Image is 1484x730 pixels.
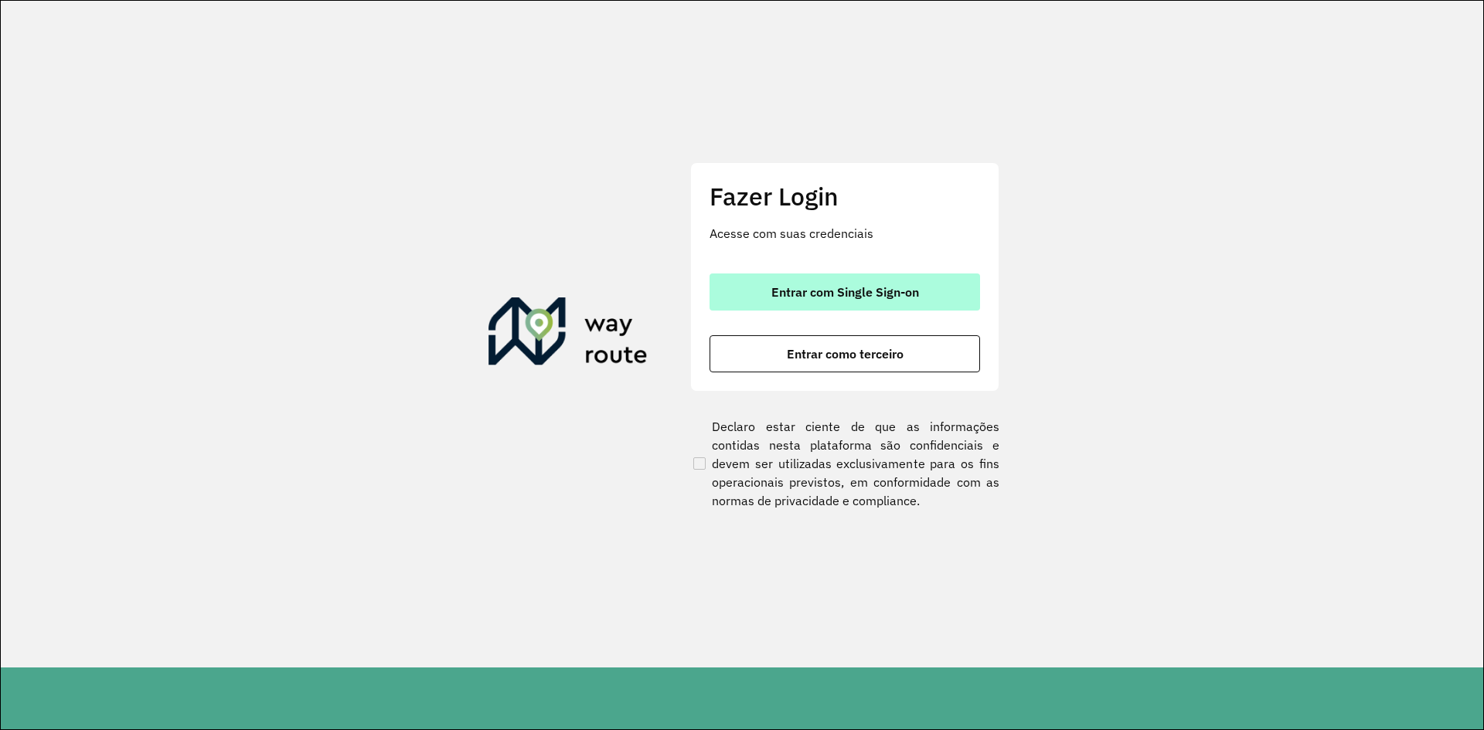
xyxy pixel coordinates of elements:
p: Acesse com suas credenciais [710,224,980,243]
button: button [710,335,980,372]
h2: Fazer Login [710,182,980,211]
label: Declaro estar ciente de que as informações contidas nesta plataforma são confidenciais e devem se... [690,417,999,510]
span: Entrar com Single Sign-on [771,286,919,298]
button: button [710,273,980,311]
span: Entrar como terceiro [787,348,904,360]
img: Roteirizador AmbevTech [488,297,648,372]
